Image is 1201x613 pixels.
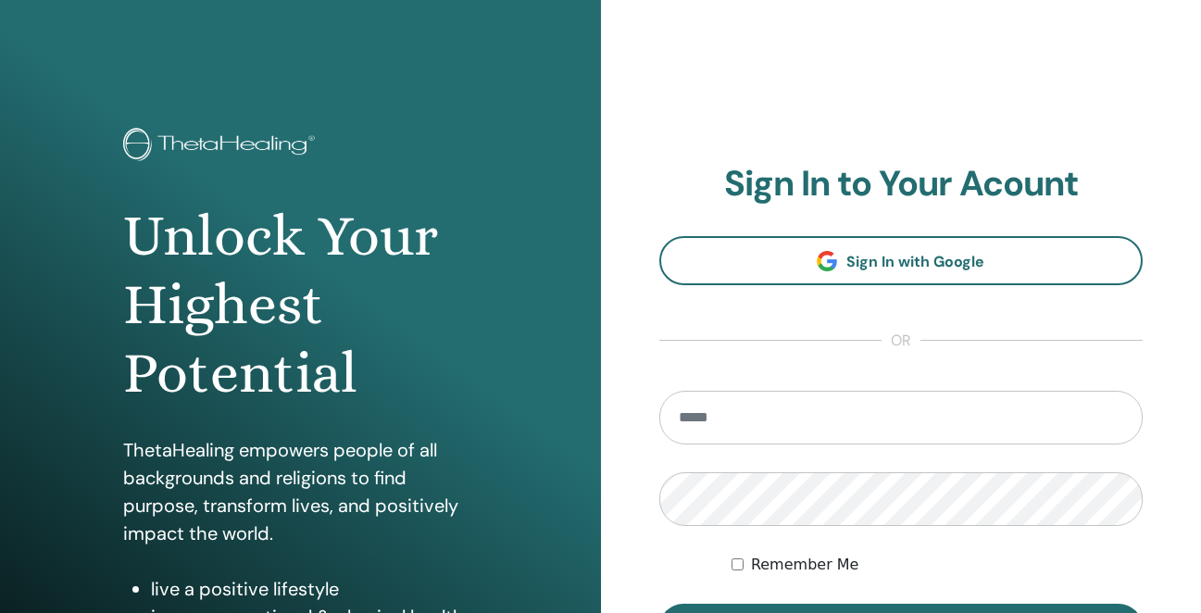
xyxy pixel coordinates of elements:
a: Sign In with Google [659,236,1144,285]
div: Keep me authenticated indefinitely or until I manually logout [732,554,1143,576]
span: or [882,330,920,352]
h1: Unlock Your Highest Potential [123,202,477,408]
li: live a positive lifestyle [151,575,477,603]
h2: Sign In to Your Acount [659,163,1144,206]
label: Remember Me [751,554,859,576]
span: Sign In with Google [846,252,984,271]
p: ThetaHealing empowers people of all backgrounds and religions to find purpose, transform lives, a... [123,436,477,547]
